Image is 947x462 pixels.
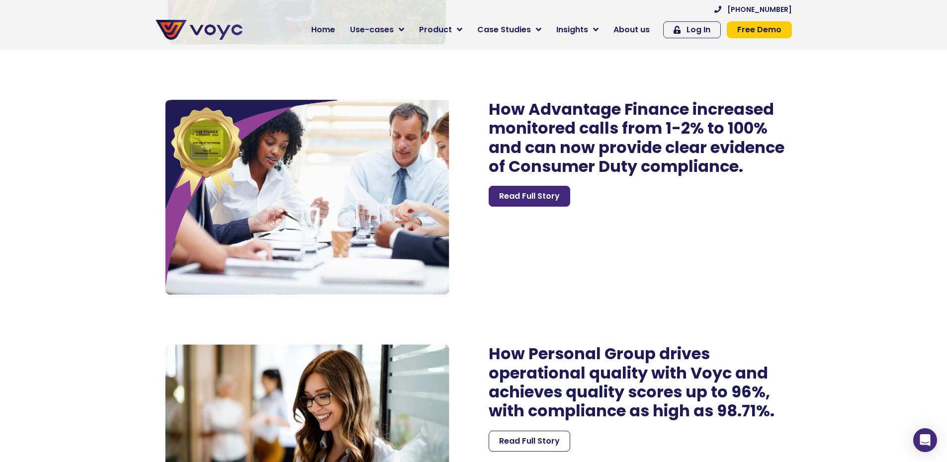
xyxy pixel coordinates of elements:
[714,6,792,13] a: [PHONE_NUMBER]
[489,431,570,452] a: Read Full Story
[470,20,549,40] a: Case Studies
[556,24,588,36] span: Insights
[727,21,792,38] a: Free Demo
[913,428,937,452] div: Open Intercom Messenger
[737,26,781,34] span: Free Demo
[499,190,560,202] span: Read Full Story
[489,186,570,207] a: Read Full Story
[343,20,412,40] a: Use-cases
[549,20,606,40] a: Insights
[499,435,560,447] span: Read Full Story
[687,26,710,34] span: Log In
[311,24,335,36] span: Home
[489,344,792,421] h2: How Personal Group drives operational quality with Voyc and achieves quality scores up to 96%, wi...
[613,24,650,36] span: About us
[350,24,394,36] span: Use-cases
[156,20,243,40] img: voyc-full-logo
[727,6,792,13] span: [PHONE_NUMBER]
[606,20,657,40] a: About us
[663,21,721,38] a: Log In
[304,20,343,40] a: Home
[412,20,470,40] a: Product
[419,24,452,36] span: Product
[489,100,792,176] h2: How Advantage Finance increased monitored calls from 1-2% to 100% and can now provide clear evide...
[477,24,531,36] span: Case Studies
